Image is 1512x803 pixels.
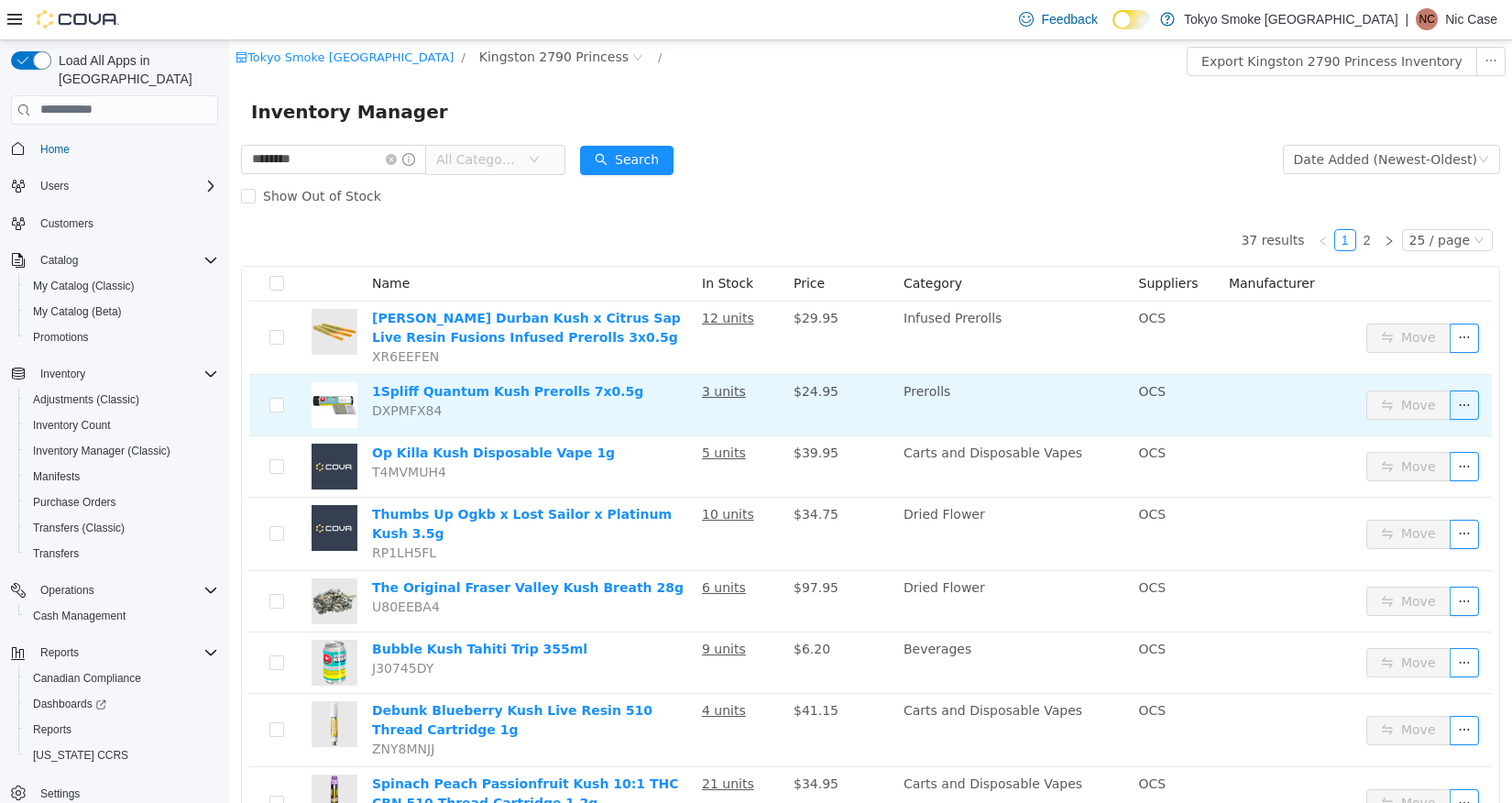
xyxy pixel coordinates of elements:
span: T4MVMUH4 [143,424,217,439]
a: Cash Management [26,605,133,627]
input: Dark Mode [1112,10,1151,29]
span: Transfers (Classic) [33,521,125,535]
button: Manifests [18,464,225,489]
a: Customers [33,213,101,235]
span: OCS [910,344,937,358]
img: 1Spliff Quantum Kush Prerolls 7x0.5g hero shot [82,342,128,388]
button: icon: swapMove [1137,479,1222,509]
button: icon: ellipsis [1221,546,1250,576]
a: Purchase Orders [26,491,124,513]
div: 25 / page [1180,190,1241,210]
span: Reports [40,645,79,660]
u: 10 units [473,467,525,481]
button: Reports [4,640,225,665]
span: $29.95 [564,270,609,285]
i: icon: down [1249,114,1260,126]
span: $39.95 [564,405,609,420]
u: 4 units [473,663,517,677]
span: Feedback [1041,10,1097,28]
span: Transfers [26,543,218,565]
button: Inventory [4,361,225,387]
a: Home [33,138,77,160]
button: Operations [33,579,102,601]
span: Reports [33,642,218,664]
button: icon: ellipsis [1221,479,1250,509]
span: Dark Mode [1112,29,1113,30]
u: 9 units [473,601,517,616]
button: icon: searchSearch [351,105,444,135]
button: Operations [4,577,225,603]
u: 6 units [473,540,517,555]
a: 1Spliff Quantum Kush Prerolls 7x0.5g [143,344,414,358]
span: Customers [33,212,218,235]
button: Transfers [18,541,225,566]
span: Price [564,236,596,250]
li: Previous Page [1083,189,1105,211]
button: icon: swapMove [1137,412,1222,441]
button: Home [4,136,225,162]
span: Cash Management [33,609,126,623]
button: My Catalog (Classic) [18,273,225,299]
button: icon: swapMove [1137,608,1222,637]
img: Lord Jones Durban Kush x Citrus Sap Live Resin Fusions Infused Prerolls 3x0.5g hero shot [82,269,128,314]
a: Dashboards [18,691,225,717]
button: icon: ellipsis [1221,350,1250,379]
span: U80EEBA4 [143,559,211,574]
span: / [232,10,236,24]
a: Thumbs Up Ogkb x Lost Sailor x Platinum Kush 3.5g [143,467,443,500]
span: Customers [40,216,93,231]
button: Reports [18,717,225,742]
span: Home [40,142,70,157]
a: [US_STATE] CCRS [26,744,136,766]
p: Tokyo Smoke [GEOGRAPHIC_DATA] [1184,8,1398,30]
span: NC [1419,8,1435,30]
span: OCS [910,405,937,420]
button: icon: swapMove [1137,749,1222,778]
button: Cash Management [18,603,225,629]
a: Dashboards [26,693,114,715]
button: icon: swapMove [1137,676,1222,705]
span: Promotions [33,330,89,345]
a: Inventory Manager (Classic) [26,440,178,462]
span: ZNY8MNJJ [143,701,205,716]
span: OCS [910,663,937,677]
a: Manifests [26,466,87,488]
span: My Catalog (Classic) [33,279,135,293]
span: OCS [910,601,937,616]
span: Operations [33,579,218,601]
i: icon: info-circle [173,113,186,126]
button: Inventory Manager (Classic) [18,438,225,464]
span: / [429,10,433,24]
button: icon: ellipsis [1221,283,1250,313]
span: Load All Apps in [GEOGRAPHIC_DATA] [51,51,218,88]
span: OCS [910,467,937,481]
button: Catalog [4,247,225,273]
span: $97.95 [564,540,609,555]
button: icon: swapMove [1137,350,1222,379]
button: Canadian Compliance [18,665,225,691]
span: My Catalog (Beta) [26,301,218,323]
span: [US_STATE] CCRS [33,748,128,763]
span: Manifests [33,469,80,484]
button: Export Kingston 2790 Princess Inventory [958,6,1248,36]
u: 5 units [473,405,517,420]
span: Reports [33,722,71,737]
a: Transfers [26,543,86,565]
span: All Categories [207,110,290,128]
div: Date Added (Newest-Oldest) [1065,105,1248,133]
button: icon: ellipsis [1221,608,1250,637]
span: RP1LH5FL [143,505,207,520]
span: Adjustments (Classic) [33,392,139,407]
span: Suppliers [910,236,970,250]
span: J30745DY [143,621,204,635]
a: My Catalog (Beta) [26,301,129,323]
span: $6.20 [564,601,601,616]
img: Op Killa Kush Disposable Vape 1g placeholder [82,403,128,449]
span: Purchase Orders [26,491,218,513]
button: My Catalog (Beta) [18,299,225,324]
span: Canadian Compliance [33,671,141,686]
span: Category [674,236,733,250]
span: Transfers [33,546,79,561]
span: Cash Management [26,605,218,627]
span: Adjustments (Classic) [26,389,218,411]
